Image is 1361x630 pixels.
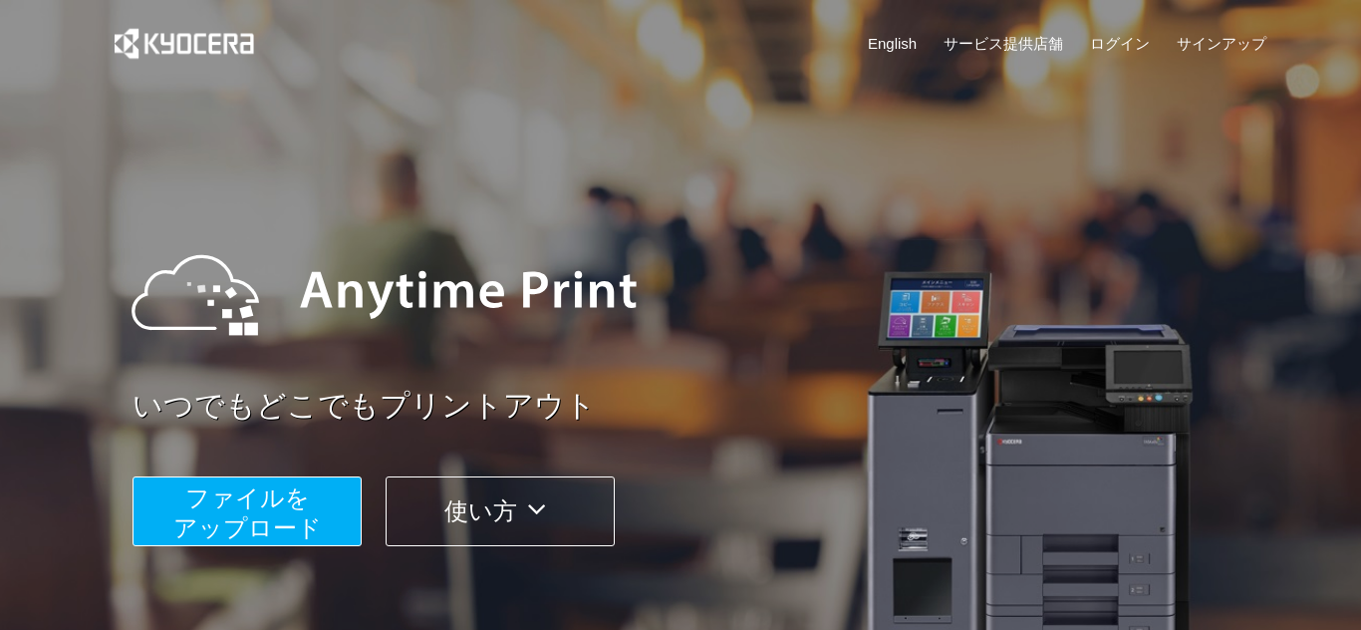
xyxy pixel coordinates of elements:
[133,385,1278,428] a: いつでもどこでもプリントアウト
[133,476,362,546] button: ファイルを​​アップロード
[944,33,1063,54] a: サービス提供店舗
[1177,33,1266,54] a: サインアップ
[1090,33,1150,54] a: ログイン
[173,484,322,541] span: ファイルを ​​アップロード
[868,33,917,54] a: English
[386,476,615,546] button: 使い方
